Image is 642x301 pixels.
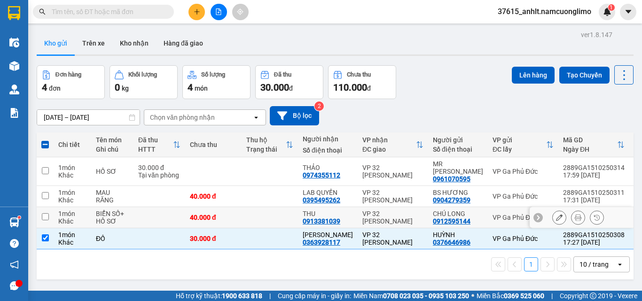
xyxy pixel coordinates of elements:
[190,235,237,242] div: 30.000 đ
[493,214,554,221] div: VP Ga Phủ Đức
[274,71,291,78] div: Đã thu
[138,146,173,153] div: HTTT
[362,164,423,179] div: VP 32 [PERSON_NAME]
[58,164,86,171] div: 1 món
[362,189,423,204] div: VP 32 [PERSON_NAME]
[232,4,249,20] button: aim
[150,113,215,122] div: Chọn văn phòng nhận
[9,38,19,47] img: warehouse-icon
[433,160,483,175] div: MR Hưng
[590,293,596,299] span: copyright
[133,132,185,157] th: Toggle SortBy
[37,32,75,54] button: Kho gửi
[353,291,469,301] span: Miền Nam
[242,132,298,157] th: Toggle SortBy
[433,217,470,225] div: 0912595144
[563,239,625,246] div: 17:27 [DATE]
[176,291,262,301] span: Hỗ trợ kỹ thuật:
[9,85,19,94] img: warehouse-icon
[433,146,483,153] div: Số điện thoại
[504,292,544,300] strong: 0369 525 060
[269,291,271,301] span: |
[362,136,416,144] div: VP nhận
[303,189,353,196] div: LAB QUYỀN
[493,235,554,242] div: VP Ga Phủ Đức
[37,65,105,99] button: Đơn hàng4đơn
[610,4,613,11] span: 1
[8,6,20,20] img: logo-vxr
[303,217,340,225] div: 0913381039
[303,210,353,217] div: THU
[96,235,129,242] div: ĐỒ
[493,146,546,153] div: ĐC lấy
[156,32,211,54] button: Hàng đã giao
[303,171,340,179] div: 0974355112
[58,196,86,204] div: Khác
[563,189,625,196] div: 2889GA1510250311
[58,210,86,217] div: 1 món
[314,101,324,111] sup: 2
[138,171,180,179] div: Tại văn phòng
[362,231,423,246] div: VP 32 [PERSON_NAME]
[433,196,470,204] div: 0904279359
[194,8,200,15] span: plus
[252,114,260,121] svg: open
[10,281,19,290] span: message
[246,146,286,153] div: Trạng thái
[42,82,47,93] span: 4
[55,71,81,78] div: Đơn hàng
[138,136,173,144] div: Đã thu
[96,168,129,175] div: HỒ SƠ
[9,61,19,71] img: warehouse-icon
[246,136,286,144] div: Thu hộ
[433,210,483,217] div: CHÚ LONG
[512,67,555,84] button: Lên hàng
[222,292,262,300] strong: 1900 633 818
[96,189,129,204] div: MAU RĂNG
[362,146,416,153] div: ĐC giao
[182,65,251,99] button: Số lượng4món
[493,193,554,200] div: VP Ga Phủ Đức
[9,108,19,118] img: solution-icon
[493,168,554,175] div: VP Ga Phủ Đức
[433,231,483,239] div: HUỲNH
[433,175,470,183] div: 0961070595
[278,291,351,301] span: Cung cấp máy in - giấy in:
[333,82,367,93] span: 110.000
[190,141,237,148] div: Chưa thu
[524,257,538,271] button: 1
[75,32,112,54] button: Trên xe
[18,216,21,219] sup: 1
[581,30,612,40] div: ver 1.8.147
[138,164,180,171] div: 30.000 đ
[471,294,474,298] span: ⚪️
[58,217,86,225] div: Khác
[96,210,129,225] div: BIỂN SỐ+ HỒ SƠ
[96,146,129,153] div: Ghi chú
[490,6,599,17] span: 37615_anhlt.namcuonglimo
[195,85,208,92] span: món
[358,132,428,157] th: Toggle SortBy
[367,85,371,92] span: đ
[563,231,625,239] div: 2889GA1510250308
[551,291,553,301] span: |
[9,217,19,227] img: warehouse-icon
[620,4,636,20] button: caret-down
[624,8,633,16] span: caret-down
[433,239,470,246] div: 0376646986
[433,136,483,144] div: Người gửi
[58,141,86,148] div: Chi tiết
[303,231,353,239] div: XUÂN DIỆU
[211,4,227,20] button: file-add
[215,8,222,15] span: file-add
[122,85,129,92] span: kg
[49,85,61,92] span: đơn
[563,164,625,171] div: 2889GA1510250314
[303,135,353,143] div: Người nhận
[270,106,319,125] button: Bộ lọc
[563,146,617,153] div: Ngày ĐH
[188,4,205,20] button: plus
[563,196,625,204] div: 17:31 [DATE]
[493,136,546,144] div: VP gửi
[237,8,243,15] span: aim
